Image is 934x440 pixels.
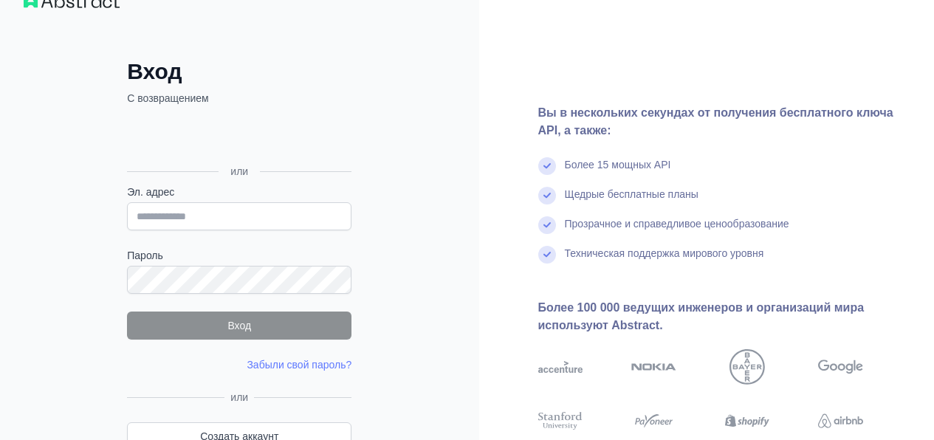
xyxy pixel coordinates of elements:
button: Вход [127,312,351,340]
img: отметьте галочкой [538,187,556,204]
ya-tr-span: Прозрачное и справедливое ценообразование [565,218,789,230]
ya-tr-span: Щедрые бесплатные планы [565,188,698,200]
ya-tr-span: или [230,165,248,177]
ya-tr-span: Более 100 000 ведущих инженеров и организаций мира используют Abstract. [538,301,865,331]
ya-tr-span: Вы в нескольких секундах от получения бесплатного ключа API, а также: [538,106,893,137]
ya-tr-span: Эл. адрес [127,186,174,198]
img: отметьте галочкой [538,216,556,234]
ya-tr-span: Более 15 мощных API [565,159,671,171]
img: акцентировать [538,349,583,385]
iframe: Кнопка «Войти с помощью аккаунта Google» [120,122,356,154]
ya-tr-span: Пароль [127,250,163,261]
img: Google [818,349,863,385]
img: отметьте галочкой [538,157,556,175]
img: airbnb [818,410,863,432]
ya-tr-span: Вход [127,59,182,83]
a: Забыли свой пароль? [247,359,351,371]
img: отметьте галочкой [538,246,556,264]
img: байер [729,349,765,385]
span: или [224,390,254,405]
ya-tr-span: Техническая поддержка мирового уровня [565,247,764,259]
img: nokia [631,349,676,385]
ya-tr-span: С возвращением [127,92,208,104]
img: стэнфордский университет [538,410,583,432]
img: Shopify [725,410,770,432]
img: платежный агент [631,410,676,432]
